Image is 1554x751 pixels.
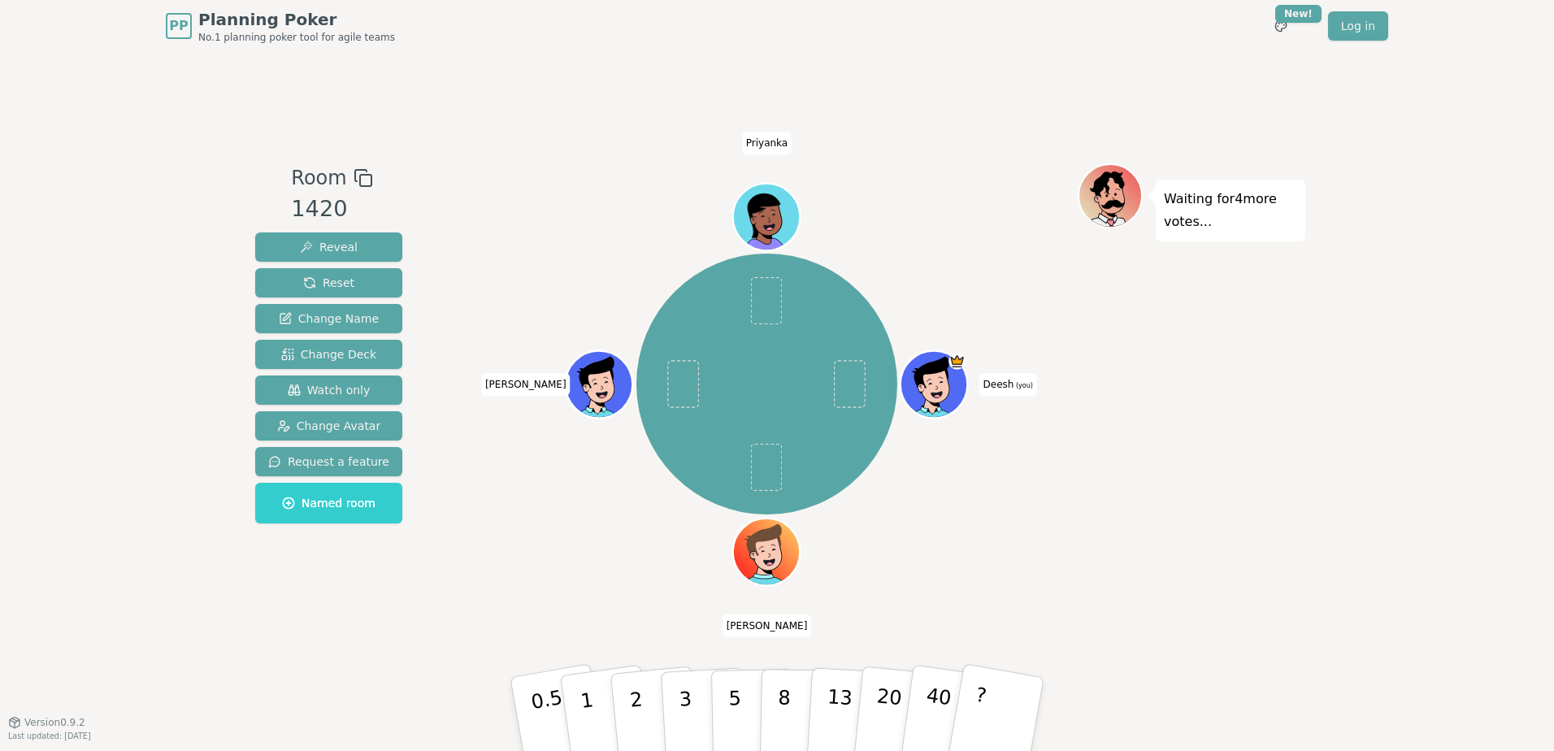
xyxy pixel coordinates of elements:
span: Click to change your name [979,373,1037,396]
span: (you) [1014,382,1033,389]
a: Log in [1328,11,1388,41]
button: Reveal [255,232,402,262]
span: Reveal [300,239,358,255]
span: Change Avatar [277,418,381,434]
span: Click to change your name [481,373,571,396]
span: Change Name [279,310,379,327]
a: PPPlanning PokerNo.1 planning poker tool for agile teams [166,8,395,44]
span: Click to change your name [742,132,792,154]
span: Planning Poker [198,8,395,31]
div: 1420 [291,193,372,226]
button: New! [1266,11,1296,41]
span: Click to change your name [723,614,812,636]
p: Waiting for 4 more votes... [1164,188,1297,233]
button: Reset [255,268,402,297]
span: Deesh is the host [949,353,966,370]
button: Version0.9.2 [8,716,85,729]
span: Reset [303,275,354,291]
span: Change Deck [281,346,376,362]
span: Request a feature [268,454,389,470]
span: Version 0.9.2 [24,716,85,729]
button: Change Avatar [255,411,402,441]
span: PP [169,16,188,36]
span: Last updated: [DATE] [8,731,91,740]
button: Click to change your avatar [903,353,966,416]
span: Watch only [288,382,371,398]
button: Change Name [255,304,402,333]
button: Named room [255,483,402,523]
span: Room [291,163,346,193]
div: New! [1275,5,1322,23]
button: Watch only [255,375,402,405]
span: Named room [282,495,375,511]
span: No.1 planning poker tool for agile teams [198,31,395,44]
button: Request a feature [255,447,402,476]
button: Change Deck [255,340,402,369]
